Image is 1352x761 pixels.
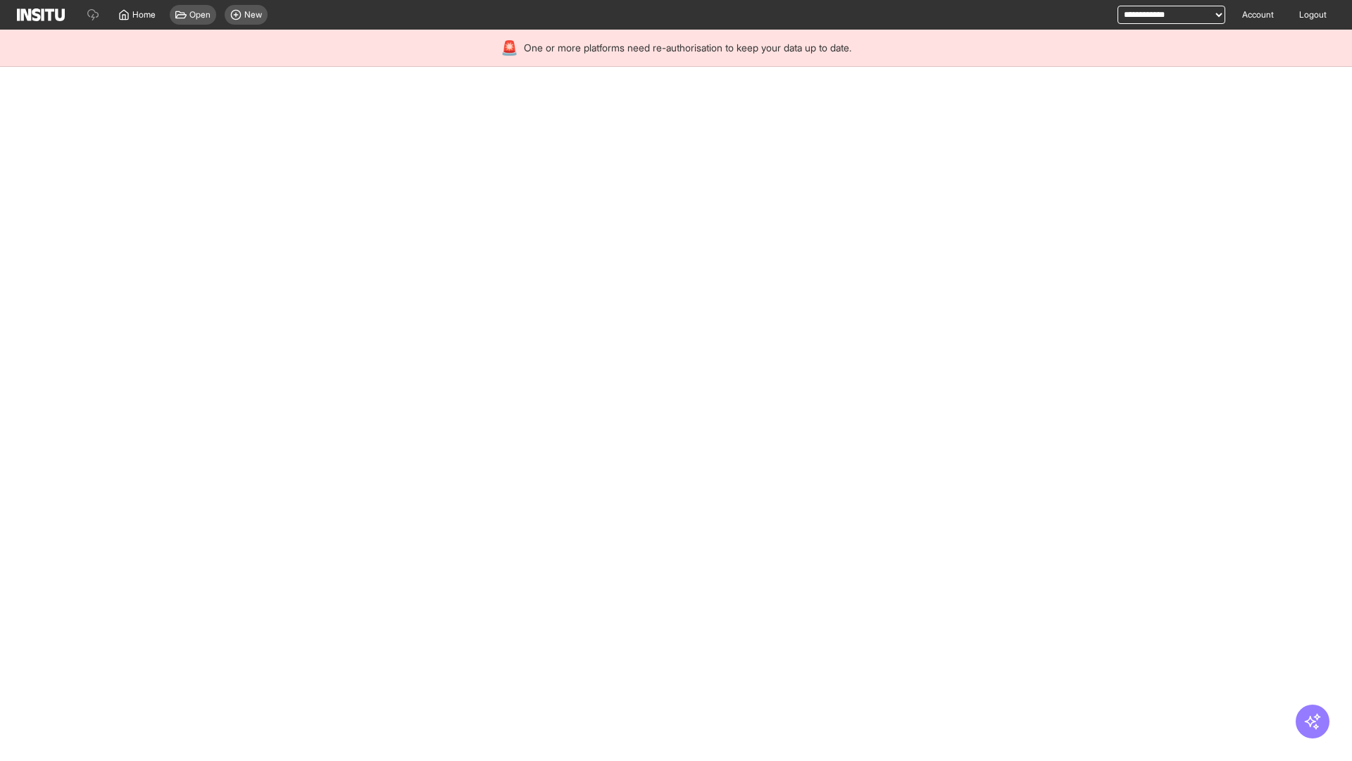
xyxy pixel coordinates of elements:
[189,9,211,20] span: Open
[524,41,851,55] span: One or more platforms need re-authorisation to keep your data up to date.
[17,8,65,21] img: Logo
[244,9,262,20] span: New
[132,9,156,20] span: Home
[501,38,518,58] div: 🚨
